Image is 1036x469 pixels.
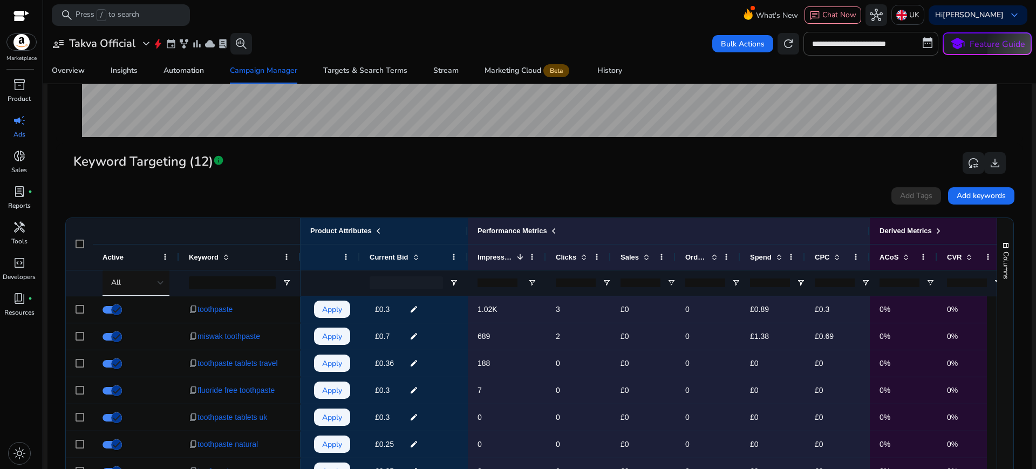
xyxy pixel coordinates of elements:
span: 0% [947,413,958,422]
span: reset_settings [967,157,980,169]
span: fluoride free toothpaste [197,379,275,402]
p: Resources [4,308,35,317]
span: content_copy [189,440,197,448]
p: Reports [8,201,31,210]
span: donut_small [13,149,26,162]
span: hub [870,9,883,22]
span: Chat Now [822,10,856,20]
span: cloud [205,38,215,49]
span: ACoS [880,253,898,261]
span: family_history [179,38,189,49]
span: fiber_manual_record [28,296,32,301]
button: Open Filter Menu [449,278,458,287]
span: miswak toothpaste [197,325,260,348]
button: Open Filter Menu [602,278,611,287]
div: Automation [163,67,204,74]
span: Active [103,253,124,261]
p: 0% [880,406,928,429]
p: £0 [621,298,666,321]
span: bar_chart [192,38,202,49]
p: Press to search [76,9,139,21]
button: Apply [314,328,350,345]
span: 0% [947,386,958,395]
span: 0 [685,413,690,422]
span: info [213,155,224,166]
span: 0% [947,305,958,314]
button: Open Filter Menu [667,278,676,287]
span: handyman [13,221,26,234]
span: Add keywords [957,190,1006,201]
span: £0.25 [375,440,394,448]
mat-icon: edit [407,382,421,398]
span: Orders [685,253,707,261]
span: 0 [556,413,560,422]
p: £0 [621,379,666,402]
span: bolt [153,38,163,49]
span: light_mode [13,447,26,460]
span: 0 [685,440,690,448]
span: toothpaste tablets travel [197,352,278,375]
div: Insights [111,67,138,74]
p: £0 [621,406,666,429]
p: 0% [880,433,928,456]
button: Open Filter Menu [732,278,740,287]
p: UK [909,5,919,24]
div: Stream [433,67,459,74]
mat-icon: edit [407,409,421,425]
button: Open Filter Menu [282,278,291,287]
span: toothpaste natural [197,433,258,456]
button: Open Filter Menu [926,278,935,287]
span: content_copy [189,359,197,368]
span: £1.38 [750,332,769,341]
span: £0.36 [375,359,394,368]
mat-icon: edit [407,436,421,452]
span: Apply [322,379,342,402]
span: Keyword Targeting (12) [73,152,213,171]
img: uk.svg [896,10,907,21]
span: content_copy [189,386,197,395]
span: £0 [750,440,759,448]
p: 0 [478,406,536,429]
span: £0 [815,413,823,422]
p: £0 [621,352,666,375]
p: Developers [3,272,36,282]
p: 0% [880,352,928,375]
span: £0 [815,386,823,395]
span: Performance Metrics [478,227,547,235]
span: content_copy [189,413,197,422]
p: 0% [880,379,928,402]
mat-icon: edit [407,328,421,344]
span: 3 [556,305,560,314]
span: lab_profile [217,38,228,49]
h3: Takva Official [69,37,135,50]
span: Derived Metrics [880,227,932,235]
p: 689 [478,325,536,348]
span: £0.3 [375,413,390,422]
span: Apply [322,352,342,375]
span: book_4 [13,292,26,305]
span: £0 [750,359,759,368]
span: £0.7 [375,332,390,341]
span: Beta [543,64,569,77]
span: expand_more [140,37,153,50]
button: refresh [778,33,799,55]
p: Ads [13,130,25,139]
p: 1.02K [478,298,536,321]
span: 0 [685,359,690,368]
span: fiber_manual_record [28,189,32,194]
p: Marketplace [6,55,37,63]
button: Apply [314,436,350,453]
span: Sales [621,253,639,261]
span: Product Attributes [310,227,372,235]
p: 7 [478,379,536,402]
p: Tools [11,236,28,246]
button: Bulk Actions [712,35,773,52]
span: £0.69 [815,332,834,341]
span: toothpaste tablets uk [197,406,267,429]
button: search_insights [230,33,252,55]
button: Open Filter Menu [796,278,805,287]
span: user_attributes [52,37,65,50]
div: Campaign Manager [230,67,297,74]
span: download [989,157,1001,169]
span: lab_profile [13,185,26,198]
